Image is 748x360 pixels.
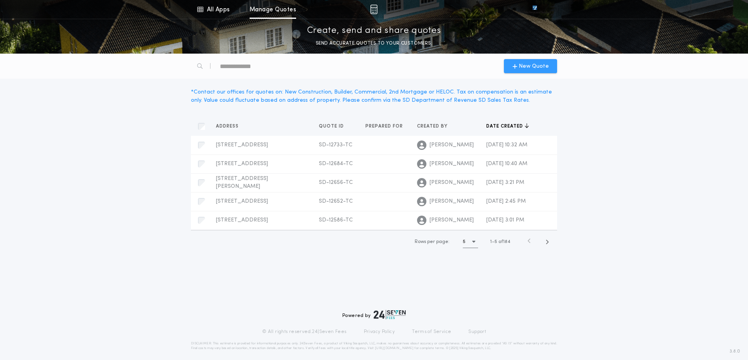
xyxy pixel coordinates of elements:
p: Create, send and share quotes [307,25,441,37]
span: 3.8.0 [730,348,740,355]
span: [DATE] 3:21 PM [486,180,524,185]
span: [STREET_ADDRESS] [216,142,268,148]
span: [DATE] 2:45 PM [486,198,526,204]
button: Date created [486,122,529,130]
span: 1 [490,239,492,244]
div: * Contact our offices for quotes on: New Construction, Builder, Commercial, 2nd Mortgage or HELOC... [191,88,557,104]
span: [PERSON_NAME] [430,160,474,168]
a: [URL][DOMAIN_NAME] [375,347,414,350]
img: img [370,5,378,14]
span: Prepared for [365,123,405,130]
button: 5 [463,236,478,248]
a: Support [468,329,486,335]
span: [STREET_ADDRESS][PERSON_NAME] [216,176,268,189]
span: New Quote [519,62,549,70]
button: New Quote [504,59,557,73]
img: logo [374,310,406,319]
span: [DATE] 3:01 PM [486,217,524,223]
h1: 5 [463,238,466,246]
p: © All rights reserved. 24|Seven Fees [262,329,347,335]
span: [STREET_ADDRESS] [216,161,268,167]
span: of 184 [498,238,510,245]
span: 5 [494,239,497,244]
button: Created by [417,122,453,130]
span: [PERSON_NAME] [430,216,474,224]
div: Powered by [342,310,406,319]
span: SD-12656-TC [319,180,353,185]
a: Terms of Service [412,329,451,335]
span: [STREET_ADDRESS] [216,198,268,204]
a: Privacy Policy [364,329,395,335]
span: Rows per page: [415,239,450,244]
span: [DATE] 10:32 AM [486,142,527,148]
span: [PERSON_NAME] [430,141,474,149]
span: Address [216,123,240,130]
button: Quote ID [319,122,350,130]
p: SEND ACCURATE QUOTES TO YOUR CUSTOMERS. [316,40,432,47]
span: SD-12586-TC [319,217,353,223]
span: [DATE] 10:40 AM [486,161,527,167]
span: [PERSON_NAME] [430,179,474,187]
span: SD-12652-TC [319,198,353,204]
p: DISCLAIMER: This estimate is provided for informational purposes only. 24|Seven Fees, a product o... [191,341,557,351]
img: vs-icon [518,5,551,13]
span: [STREET_ADDRESS] [216,217,268,223]
span: SD-12684-TC [319,161,353,167]
span: SD-12733-TC [319,142,352,148]
span: [PERSON_NAME] [430,198,474,205]
button: Address [216,122,245,130]
span: Date created [486,123,525,130]
span: Created by [417,123,449,130]
span: Quote ID [319,123,345,130]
